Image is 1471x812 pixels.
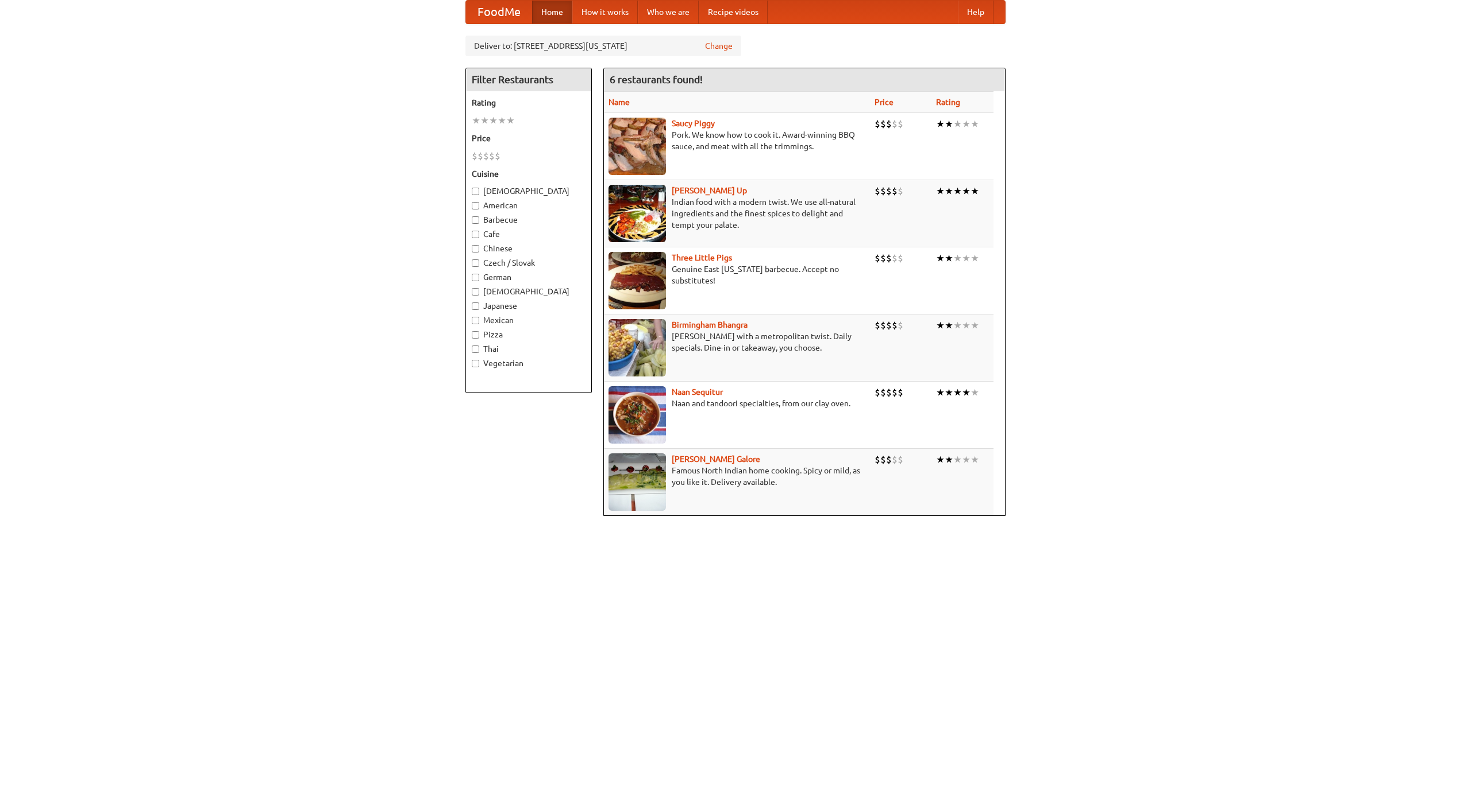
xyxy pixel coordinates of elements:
[892,118,898,130] li: $
[875,386,880,399] li: $
[609,319,666,376] img: bhangra.jpg
[472,300,586,312] label: Japanese
[898,386,903,399] li: $
[472,243,586,254] label: Chinese
[892,453,898,466] li: $
[875,252,880,265] li: $
[609,185,666,242] img: curryup.jpg
[875,98,894,107] a: Price
[532,1,572,24] a: Home
[971,453,979,466] li: ★
[953,386,962,399] li: ★
[875,185,880,197] li: $
[472,168,586,180] h5: Cuisine
[609,453,666,511] img: currygalore.jpg
[672,454,760,464] a: [PERSON_NAME] Galore
[478,150,483,162] li: $
[886,453,892,466] li: $
[672,253,732,262] a: Three Little Pigs
[672,119,715,128] b: Saucy Piggy
[472,360,479,367] input: Vegetarian
[472,150,478,162] li: $
[953,453,962,466] li: ★
[953,319,962,332] li: ★
[489,114,498,127] li: ★
[945,185,953,197] li: ★
[962,319,971,332] li: ★
[962,185,971,197] li: ★
[472,228,586,240] label: Cafe
[892,252,898,265] li: $
[880,386,886,399] li: $
[898,453,903,466] li: $
[472,188,479,195] input: [DEMOGRAPHIC_DATA]
[953,252,962,265] li: ★
[962,386,971,399] li: ★
[936,118,945,130] li: ★
[472,271,586,283] label: German
[945,118,953,130] li: ★
[880,252,886,265] li: $
[609,465,865,488] p: Famous North Indian home cooking. Spicy or mild, as you like it. Delivery available.
[638,1,699,24] a: Who we are
[699,1,768,24] a: Recipe videos
[886,252,892,265] li: $
[875,453,880,466] li: $
[672,320,748,329] a: Birmingham Bhangra
[936,185,945,197] li: ★
[945,252,953,265] li: ★
[472,331,479,339] input: Pizza
[898,118,903,130] li: $
[472,314,586,326] label: Mexican
[936,98,960,107] a: Rating
[472,245,479,252] input: Chinese
[672,387,723,397] a: Naan Sequitur
[480,114,489,127] li: ★
[472,214,586,226] label: Barbecue
[875,319,880,332] li: $
[892,185,898,197] li: $
[971,118,979,130] li: ★
[958,1,993,24] a: Help
[498,114,506,127] li: ★
[472,288,479,296] input: [DEMOGRAPHIC_DATA]
[898,185,903,197] li: $
[495,150,500,162] li: $
[953,185,962,197] li: ★
[962,252,971,265] li: ★
[506,114,515,127] li: ★
[609,118,666,175] img: saucy.jpg
[489,150,495,162] li: $
[945,453,953,466] li: ★
[472,259,479,267] input: Czech / Slovak
[898,252,903,265] li: $
[472,231,479,238] input: Cafe
[609,98,630,107] a: Name
[953,118,962,130] li: ★
[880,185,886,197] li: $
[898,319,903,332] li: $
[472,200,586,211] label: American
[466,1,532,24] a: FoodMe
[472,216,479,224] input: Barbecue
[466,68,591,91] h4: Filter Restaurants
[472,317,479,324] input: Mexican
[945,386,953,399] li: ★
[472,343,586,355] label: Thai
[483,150,489,162] li: $
[971,252,979,265] li: ★
[875,118,880,130] li: $
[472,202,479,209] input: American
[610,74,703,85] ng-pluralize: 6 restaurants found!
[472,97,586,108] h5: Rating
[609,263,865,286] p: Genuine East [US_STATE] barbecue. Accept no substitutes!
[609,386,666,444] img: naansequitur.jpg
[880,118,886,130] li: $
[672,186,747,195] b: [PERSON_NAME] Up
[886,185,892,197] li: $
[572,1,638,24] a: How it works
[936,252,945,265] li: ★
